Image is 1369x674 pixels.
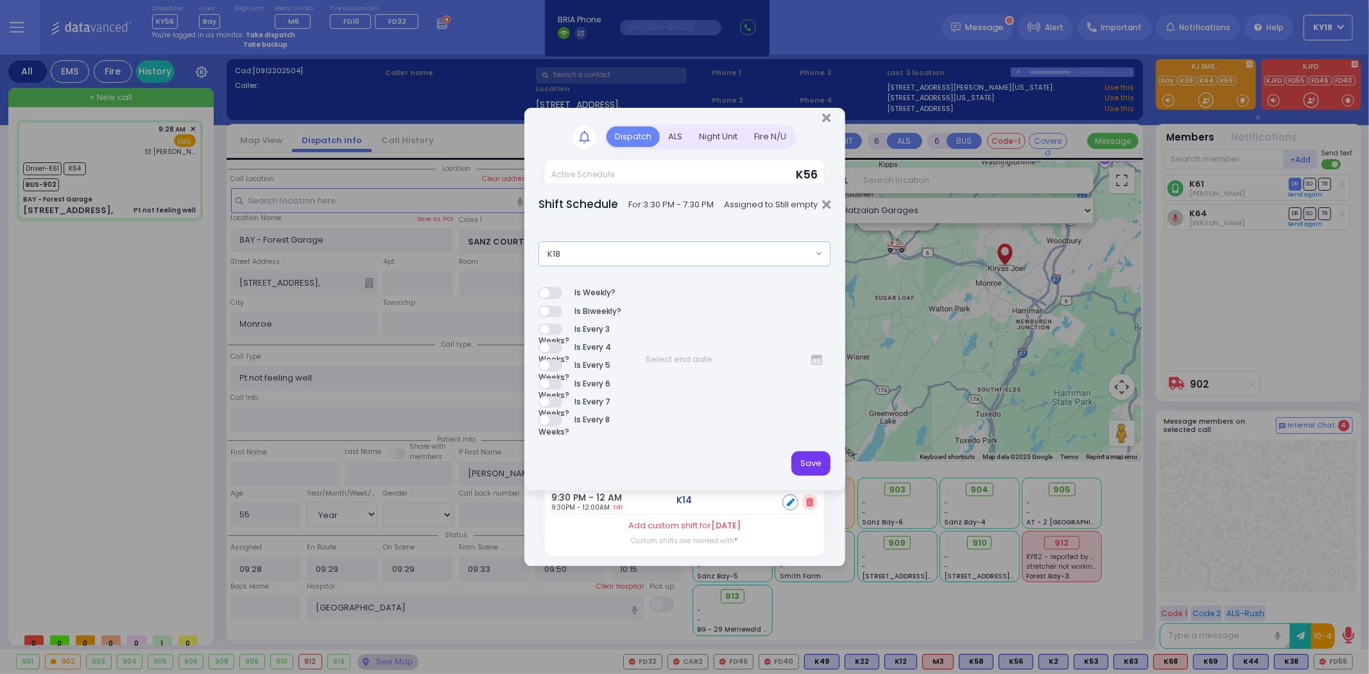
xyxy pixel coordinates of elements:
span: Still empty [775,198,818,211]
label: Is Every 6 Weeks? [538,378,637,390]
span: K18 [538,241,831,266]
h5: Shift Schedule [538,196,618,212]
span: K18 [539,242,812,265]
label: Is Every 5 Weeks? [538,359,637,372]
label: Is Biweekly? [538,306,621,318]
label: Is Every 7 Weeks? [538,396,637,408]
span: 3:30 PM - 7:30 PM [643,198,714,211]
label: Is Every 4 Weeks? [538,341,637,354]
input: Select end date [638,347,804,372]
span: Assigned to: [724,198,818,211]
label: Is Weekly? [538,287,616,299]
button: Close [822,198,831,211]
span: For: [628,198,714,211]
label: Is Every 8 Weeks? [538,414,637,426]
button: Save [791,451,831,476]
label: Is Every 3 Weeks? [538,324,637,336]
